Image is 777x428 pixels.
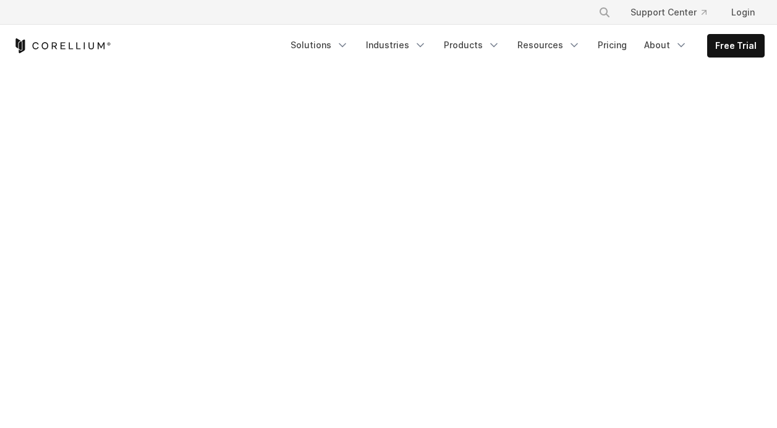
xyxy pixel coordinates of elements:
[721,1,765,24] a: Login
[13,38,111,53] a: Corellium Home
[708,35,764,57] a: Free Trial
[593,1,616,24] button: Search
[436,34,507,56] a: Products
[283,34,356,56] a: Solutions
[590,34,634,56] a: Pricing
[637,34,695,56] a: About
[584,1,765,24] div: Navigation Menu
[510,34,588,56] a: Resources
[621,1,716,24] a: Support Center
[283,34,765,58] div: Navigation Menu
[359,34,434,56] a: Industries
